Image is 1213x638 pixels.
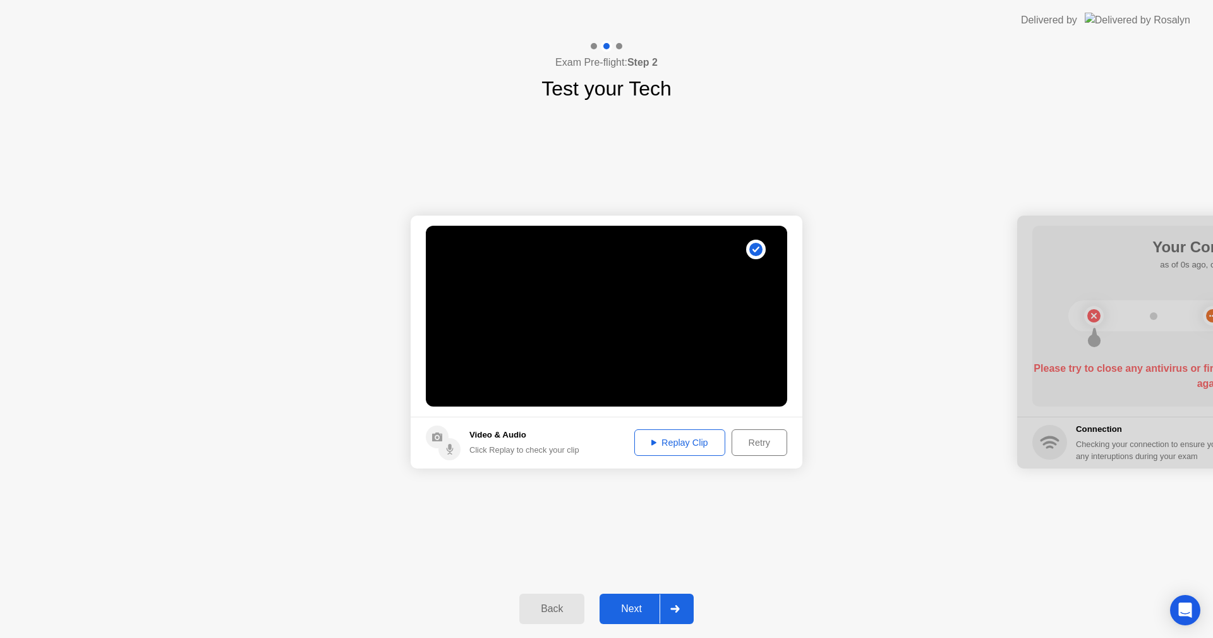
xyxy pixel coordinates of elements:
div: Retry [736,438,783,448]
div: Open Intercom Messenger [1170,595,1200,625]
h1: Test your Tech [541,73,672,104]
b: Step 2 [627,57,658,68]
div: Replay Clip [639,438,721,448]
div: Click Replay to check your clip [469,444,579,456]
div: Next [603,603,660,615]
button: Retry [732,429,787,456]
h4: Exam Pre-flight: [555,55,658,70]
button: Next [600,594,694,624]
button: Back [519,594,584,624]
div: Delivered by [1021,13,1077,28]
img: Delivered by Rosalyn [1085,13,1190,27]
div: Back [523,603,581,615]
button: Replay Clip [634,429,725,456]
h5: Video & Audio [469,429,579,441]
